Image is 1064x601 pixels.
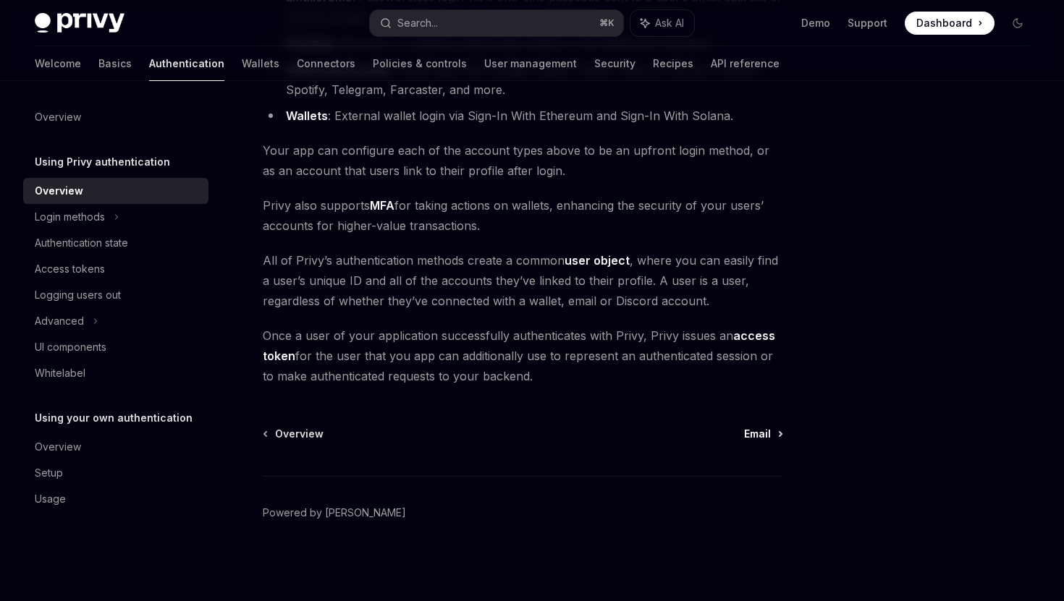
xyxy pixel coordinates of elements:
[484,46,577,81] a: User management
[23,104,208,130] a: Overview
[23,434,208,460] a: Overview
[263,325,783,386] span: Once a user of your application successfully authenticates with Privy, Privy issues an for the us...
[35,438,81,456] div: Overview
[263,506,406,520] a: Powered by [PERSON_NAME]
[35,464,63,482] div: Setup
[1006,12,1029,35] button: Toggle dark mode
[23,360,208,386] a: Whitelabel
[275,427,324,441] span: Overview
[23,230,208,256] a: Authentication state
[744,427,771,441] span: Email
[916,16,972,30] span: Dashboard
[35,153,170,171] h5: Using Privy authentication
[286,108,328,124] a: Wallets
[35,46,81,81] a: Welcome
[565,253,630,268] a: user object
[905,12,995,35] a: Dashboard
[297,46,355,81] a: Connectors
[35,490,66,508] div: Usage
[35,260,105,278] div: Access tokens
[264,427,324,441] a: Overview
[35,108,81,126] div: Overview
[744,427,782,441] a: Email
[397,14,438,32] div: Search...
[373,46,467,81] a: Policies & controls
[630,10,694,36] button: Ask AI
[35,409,193,427] h5: Using your own authentication
[23,460,208,486] a: Setup
[35,13,124,33] img: dark logo
[98,46,132,81] a: Basics
[23,334,208,360] a: UI components
[35,208,105,226] div: Login methods
[653,46,693,81] a: Recipes
[370,10,622,36] button: Search...⌘K
[35,312,84,330] div: Advanced
[801,16,830,30] a: Demo
[35,286,121,304] div: Logging users out
[23,256,208,282] a: Access tokens
[23,282,208,308] a: Logging users out
[242,46,279,81] a: Wallets
[263,250,783,311] span: All of Privy’s authentication methods create a common , where you can easily find a user’s unique...
[370,198,394,213] a: MFA
[655,16,684,30] span: Ask AI
[35,338,106,356] div: UI components
[594,46,636,81] a: Security
[263,140,783,181] span: Your app can configure each of the account types above to be an upfront login method, or as an ac...
[23,486,208,512] a: Usage
[848,16,887,30] a: Support
[35,365,85,382] div: Whitelabel
[149,46,224,81] a: Authentication
[599,17,615,29] span: ⌘ K
[263,195,783,236] span: Privy also supports for taking actions on wallets, enhancing the security of your users’ accounts...
[711,46,780,81] a: API reference
[263,106,783,126] li: : External wallet login via Sign-In With Ethereum and Sign-In With Solana.
[35,182,83,200] div: Overview
[35,234,128,252] div: Authentication state
[23,178,208,204] a: Overview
